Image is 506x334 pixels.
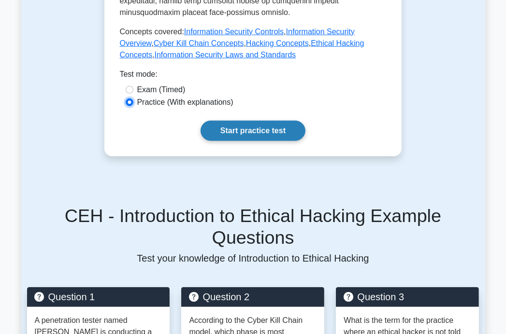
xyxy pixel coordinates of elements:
label: Practice (With explanations) [137,97,233,108]
a: Start practice test [201,121,305,141]
h5: Question 2 [189,291,317,303]
label: Exam (Timed) [137,84,186,96]
p: Test your knowledge of Introduction to Ethical Hacking [27,252,479,264]
h5: Question 3 [344,291,471,303]
a: Information Security Laws and Standards [155,51,296,59]
a: Information Security Controls [184,28,284,36]
a: Hacking Concepts [246,39,309,47]
a: Cyber Kill Chain Concepts [154,39,244,47]
p: Concepts covered: , , , , , [120,26,387,61]
h5: CEH - Introduction to Ethical Hacking Example Questions [27,205,479,249]
h5: Question 1 [35,291,162,303]
div: Test mode: [120,69,387,84]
